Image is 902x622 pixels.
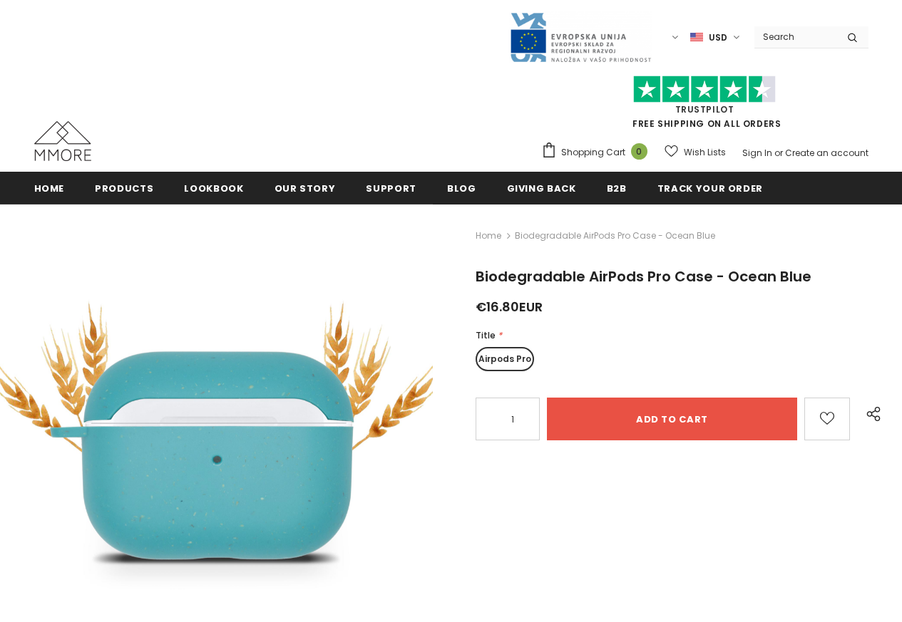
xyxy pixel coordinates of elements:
[509,11,652,63] img: Javni Razpis
[476,227,501,244] a: Home
[690,31,703,43] img: USD
[665,140,726,165] a: Wish Lists
[509,31,652,43] a: Javni Razpis
[675,103,734,115] a: Trustpilot
[631,143,647,160] span: 0
[633,76,776,103] img: Trust Pilot Stars
[709,31,727,45] span: USD
[541,142,655,163] a: Shopping Cart 0
[275,182,336,195] span: Our Story
[447,182,476,195] span: Blog
[742,147,772,159] a: Sign In
[507,172,576,204] a: Giving back
[476,266,811,286] span: Biodegradable AirPods Pro Case - Ocean Blue
[34,172,65,204] a: Home
[476,298,543,316] span: €16.80EUR
[657,182,763,195] span: Track your order
[541,82,868,130] span: FREE SHIPPING ON ALL ORDERS
[515,227,715,244] span: Biodegradable AirPods Pro Case - Ocean Blue
[684,145,726,160] span: Wish Lists
[275,172,336,204] a: Our Story
[785,147,868,159] a: Create an account
[507,182,576,195] span: Giving back
[561,145,625,160] span: Shopping Cart
[95,172,153,204] a: Products
[476,347,534,371] label: Airpods Pro
[447,172,476,204] a: Blog
[607,182,627,195] span: B2B
[547,398,797,440] input: Add to cart
[34,121,91,161] img: MMORE Cases
[607,172,627,204] a: B2B
[476,329,496,341] span: Title
[184,172,243,204] a: Lookbook
[657,172,763,204] a: Track your order
[754,26,836,47] input: Search Site
[184,182,243,195] span: Lookbook
[774,147,783,159] span: or
[34,182,65,195] span: Home
[366,172,416,204] a: support
[366,182,416,195] span: support
[95,182,153,195] span: Products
